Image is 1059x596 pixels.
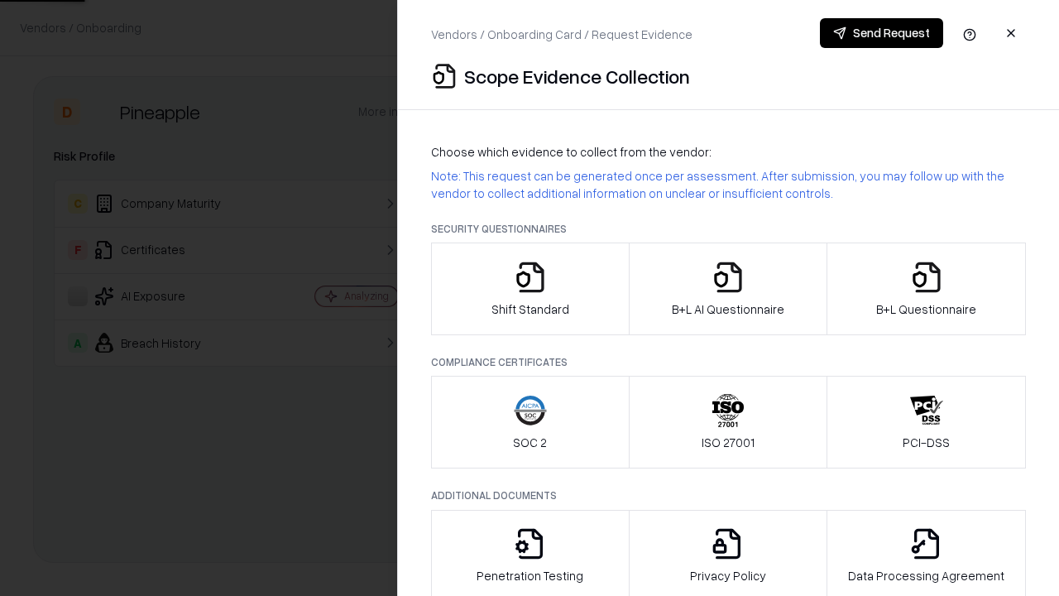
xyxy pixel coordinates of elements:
button: PCI-DSS [827,376,1026,469]
button: SOC 2 [431,376,630,469]
button: B+L AI Questionnaire [629,243,828,335]
button: Send Request [820,18,943,48]
p: B+L AI Questionnaire [672,300,784,318]
button: ISO 27001 [629,376,828,469]
p: Compliance Certificates [431,355,1026,369]
p: ISO 27001 [702,434,755,451]
p: Security Questionnaires [431,222,1026,236]
p: SOC 2 [513,434,547,451]
p: Choose which evidence to collect from the vendor: [431,143,1026,161]
p: Privacy Policy [690,567,766,584]
p: Vendors / Onboarding Card / Request Evidence [431,26,692,43]
p: Scope Evidence Collection [464,63,690,89]
p: Note: This request can be generated once per assessment. After submission, you may follow up with... [431,167,1026,202]
button: B+L Questionnaire [827,243,1026,335]
p: B+L Questionnaire [876,300,976,318]
p: Additional Documents [431,488,1026,502]
p: Shift Standard [491,300,569,318]
p: Data Processing Agreement [848,567,1004,584]
p: Penetration Testing [477,567,583,584]
p: PCI-DSS [903,434,950,451]
button: Shift Standard [431,243,630,335]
